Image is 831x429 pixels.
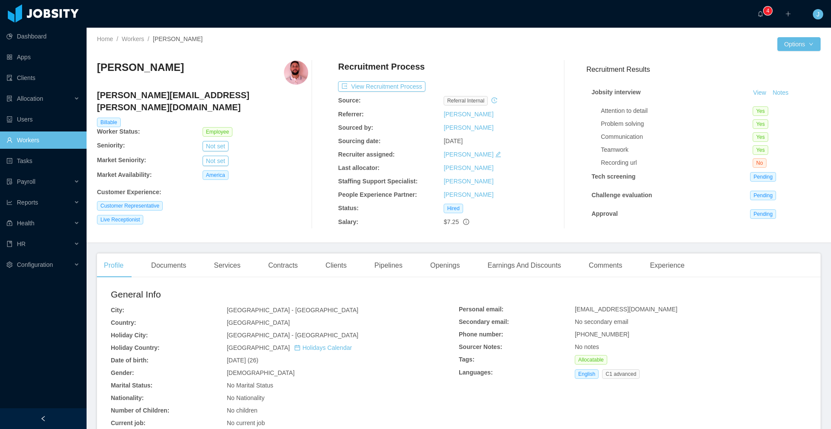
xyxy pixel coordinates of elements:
span: Yes [753,119,768,129]
b: Source: [338,97,361,104]
span: Pending [750,191,776,200]
span: No current job [227,419,265,426]
a: Workers [122,35,144,42]
b: Personal email: [459,306,504,313]
a: icon: robotUsers [6,111,80,128]
b: Salary: [338,218,358,225]
a: icon: exportView Recruitment Process [338,83,425,90]
div: Recording url [601,158,753,167]
a: Home [97,35,113,42]
i: icon: edit [495,151,501,157]
i: icon: plus [785,11,791,17]
i: icon: file-protect [6,179,13,185]
button: Not set [203,141,229,151]
span: [GEOGRAPHIC_DATA] - [GEOGRAPHIC_DATA] [227,332,358,339]
b: Staffing Support Specialist: [338,178,418,185]
span: $7.25 [444,218,459,225]
b: City: [111,307,124,314]
b: Gender: [111,369,134,376]
strong: Jobsity interview [592,89,641,96]
i: icon: line-chart [6,199,13,205]
div: Experience [643,253,692,278]
a: [PERSON_NAME] [444,124,493,131]
span: Yes [753,145,768,155]
span: J [817,9,820,19]
b: Country: [111,319,136,326]
button: Notes [769,88,792,98]
a: [PERSON_NAME] [444,164,493,171]
i: icon: history [491,97,497,103]
b: Referrer: [338,111,364,118]
a: icon: appstoreApps [6,48,80,66]
b: Tags: [459,356,474,363]
a: icon: pie-chartDashboard [6,28,80,45]
a: [PERSON_NAME] [444,151,493,158]
span: No notes [575,343,599,350]
div: Openings [423,253,467,278]
span: HR [17,240,26,247]
div: Contracts [261,253,305,278]
span: Configuration [17,261,53,268]
div: Services [207,253,247,278]
img: a7aad0da-3d17-4e11-b555-757edbd9ed92_682cab371001a-400w.png [284,61,308,85]
i: icon: book [6,241,13,247]
span: [GEOGRAPHIC_DATA] - [GEOGRAPHIC_DATA] [227,307,358,314]
span: Live Receptionist [97,215,143,224]
div: Documents [144,253,193,278]
b: Number of Children: [111,407,169,414]
b: Date of birth: [111,357,148,364]
div: Earnings And Discounts [480,253,568,278]
a: [PERSON_NAME] [444,178,493,185]
div: Communication [601,132,753,141]
div: Pipelines [367,253,409,278]
span: Pending [750,172,776,182]
span: [GEOGRAPHIC_DATA] [227,319,290,326]
div: Problem solving [601,119,753,128]
i: icon: setting [6,262,13,268]
div: Teamwork [601,145,753,154]
i: icon: calendar [294,345,300,351]
span: No secondary email [575,318,628,325]
span: Hired [444,204,463,213]
span: [DEMOGRAPHIC_DATA] [227,369,295,376]
span: Customer Representative [97,201,163,211]
span: [PERSON_NAME] [153,35,203,42]
b: Languages: [459,369,493,376]
a: icon: calendarHolidays Calendar [294,344,352,351]
b: Status: [338,205,358,211]
i: icon: medicine-box [6,220,13,226]
span: Yes [753,106,768,116]
b: Secondary email: [459,318,509,325]
b: Marital Status: [111,382,152,389]
span: Billable [97,118,121,127]
h4: [PERSON_NAME][EMAIL_ADDRESS][PERSON_NAME][DOMAIN_NAME] [97,89,308,113]
strong: Approval [592,210,618,217]
span: Employee [203,127,232,137]
div: Clients [319,253,354,278]
div: Attention to detail [601,106,753,115]
span: / [148,35,149,42]
b: Worker Status: [97,128,140,135]
span: [DATE] [444,138,463,144]
span: info-circle [463,219,469,225]
span: [EMAIL_ADDRESS][DOMAIN_NAME] [575,306,677,313]
p: 4 [767,6,770,15]
b: Phone number: [459,331,503,338]
span: Health [17,220,34,227]
span: Pending [750,209,776,219]
span: / [116,35,118,42]
b: Holiday Country: [111,344,160,351]
a: icon: profileTasks [6,152,80,170]
strong: Tech screening [592,173,636,180]
h3: Recruitment Results [586,64,821,75]
b: Sourced by: [338,124,373,131]
i: icon: bell [757,11,763,17]
span: [DATE] (26) [227,357,258,364]
span: Referral internal [444,96,488,106]
b: Sourcing date: [338,138,380,144]
a: icon: userWorkers [6,131,80,149]
strong: Challenge evaluation [592,192,652,198]
b: People Experience Partner: [338,191,417,198]
span: [GEOGRAPHIC_DATA] [227,344,352,351]
b: Recruiter assigned: [338,151,395,158]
